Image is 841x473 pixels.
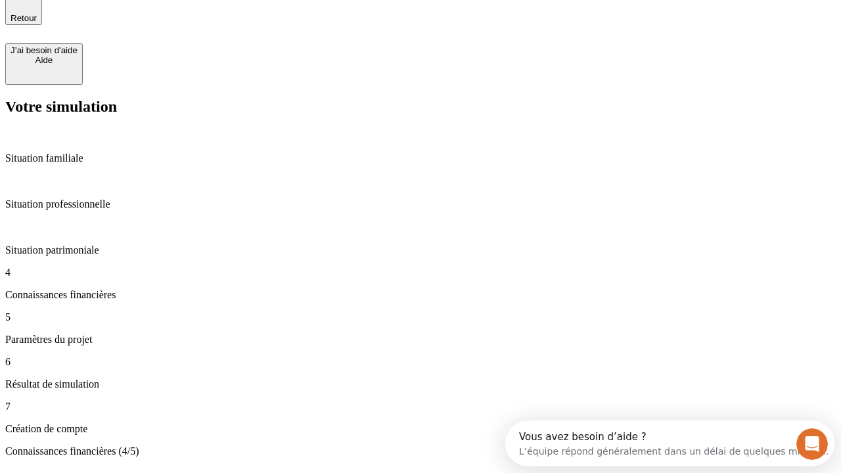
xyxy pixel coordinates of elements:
p: Connaissances financières (4/5) [5,445,836,457]
div: Aide [11,55,78,65]
p: Connaissances financières [5,289,836,301]
iframe: Intercom live chat [796,428,828,460]
p: 7 [5,401,836,413]
div: Vous avez besoin d’aide ? [14,11,323,22]
p: 5 [5,311,836,323]
p: Paramètres du projet [5,334,836,346]
p: 4 [5,267,836,279]
div: L’équipe répond généralement dans un délai de quelques minutes. [14,22,323,35]
p: Résultat de simulation [5,378,836,390]
div: J’ai besoin d'aide [11,45,78,55]
h2: Votre simulation [5,98,836,116]
span: Retour [11,13,37,23]
p: Situation professionnelle [5,198,836,210]
p: 6 [5,356,836,368]
p: Situation patrimoniale [5,244,836,256]
div: Ouvrir le Messenger Intercom [5,5,362,41]
iframe: Intercom live chat discovery launcher [505,420,834,466]
p: Création de compte [5,423,836,435]
p: Situation familiale [5,152,836,164]
button: J’ai besoin d'aideAide [5,43,83,85]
